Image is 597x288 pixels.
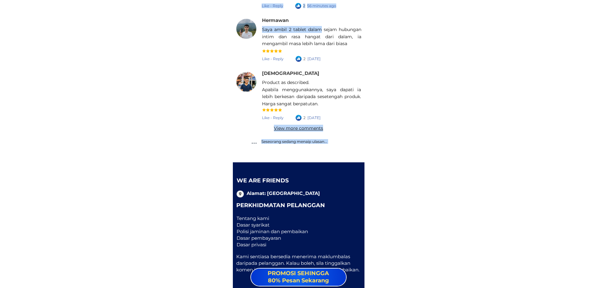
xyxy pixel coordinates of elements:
[262,115,284,120] font: Like - Reply
[237,177,289,184] font: We are friends
[303,3,305,8] font: 2
[237,222,270,228] font: Dasar syarikat
[268,270,329,277] font: PROMOSI SEHINGGA
[303,56,306,61] font: 2
[237,215,269,221] font: Tentang kami
[307,56,321,61] font: [DATE]
[247,190,320,196] font: Alamat: [GEOGRAPHIC_DATA]
[262,3,283,8] font: Like - Reply
[307,3,336,8] font: 56 minutes ago
[261,139,327,144] font: Seseorang sedang menaip ulasan...
[262,27,361,46] font: Saya ambil 2 tablet dalam sejam hubungan intim dan rasa hangat dari dalam, ia mengambil masa lebi...
[262,80,309,85] font: Product as described.
[262,70,319,76] font: [DEMOGRAPHIC_DATA]
[262,87,361,107] font: Apabila menggunakannya, saya dapati ia lebih berkesan daripada sesetengah produk. Harga sangat be...
[237,228,308,234] font: Polisi jaminan dan pembaikan
[307,115,321,120] font: [DATE]
[236,202,325,209] font: Perkhidmatan Pelanggan
[268,277,329,284] font: 80% Pesan Sekarang
[262,56,284,61] font: Like - Reply
[303,115,306,120] font: 2
[274,125,323,131] font: View more comments
[237,242,266,248] font: Dasar privasi
[236,254,359,273] font: Kami sentiasa bersedia menerima maklumbalas daripada pelanggan. Kalau boleh, sila tinggalkan kome...
[237,235,281,241] font: Dasar pembayaran
[262,17,289,23] font: Hermawan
